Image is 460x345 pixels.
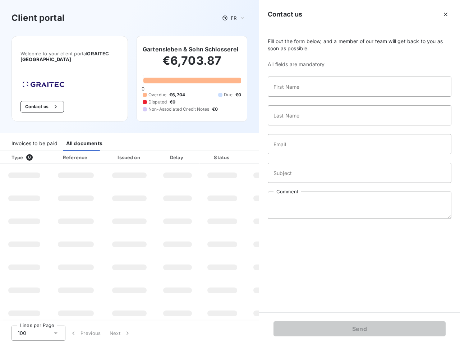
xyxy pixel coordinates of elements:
h6: Gartensleben & Sohn Schlosserei [143,45,239,54]
h5: Contact us [268,9,303,19]
div: Issued on [105,154,154,161]
h3: Client portal [11,11,65,24]
button: Contact us [20,101,64,112]
span: €6,704 [169,92,185,98]
span: All fields are mandatory [268,61,451,68]
button: Previous [65,326,105,341]
span: FR [231,15,236,21]
div: Status [201,154,244,161]
span: €0 [235,92,241,98]
span: €0 [212,106,218,112]
div: Type [7,154,47,161]
button: Send [273,321,446,336]
span: GRAITEC [GEOGRAPHIC_DATA] [20,51,109,62]
input: placeholder [268,134,451,154]
div: Reference [63,155,87,160]
span: Disputed [148,99,167,105]
div: All documents [66,136,102,151]
input: placeholder [268,105,451,125]
span: Non-Associated Credit Notes [148,106,209,112]
div: Delay [157,154,198,161]
button: Next [105,326,135,341]
div: Amount [247,154,293,161]
span: 0 [26,154,33,161]
span: Due [224,92,232,98]
span: €0 [170,99,175,105]
span: Fill out the form below, and a member of our team will get back to you as soon as possible. [268,38,451,52]
input: placeholder [268,77,451,97]
span: 0 [142,86,144,92]
span: 100 [18,330,26,337]
div: Invoices to be paid [11,136,57,151]
span: Welcome to your client portal [20,51,119,62]
h2: €6,703.87 [143,54,241,75]
img: Company logo [20,79,66,89]
span: Overdue [148,92,166,98]
input: placeholder [268,163,451,183]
